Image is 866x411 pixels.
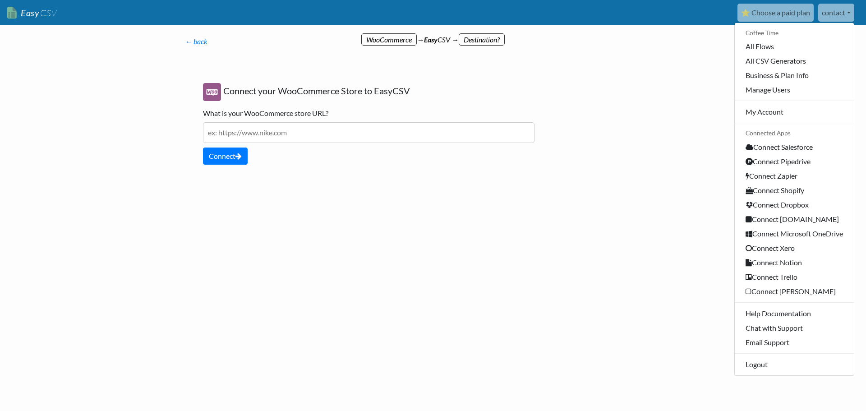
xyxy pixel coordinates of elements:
a: Logout [735,357,854,372]
a: Connect Zapier [735,169,854,183]
input: ex: https://www.nike.com [203,122,534,143]
a: Connect Notion [735,255,854,270]
a: Connect Pipedrive [735,154,854,169]
a: My Account [735,105,854,119]
a: Connect Dropbox [735,198,854,212]
div: Connected Apps [735,127,854,139]
a: Connect [DOMAIN_NAME] [735,212,854,226]
button: Connect [203,148,248,165]
a: contact [818,4,854,22]
h5: Connect your WooCommerce Store to EasyCSV [203,83,534,101]
a: ← back [185,37,207,46]
a: Connect [PERSON_NAME] [735,284,854,299]
div: contact [734,23,854,376]
a: Connect Microsoft OneDrive [735,226,854,241]
div: Coffee Time [735,27,854,39]
a: Manage Users [735,83,854,97]
a: All CSV Generators [735,54,854,68]
a: Email Support [735,335,854,350]
div: → CSV → [176,25,690,45]
a: All Flows [735,39,854,54]
a: EasyCSV [7,4,57,22]
span: CSV [39,7,57,18]
a: Connect Trello [735,270,854,284]
label: What is your WooCommerce store URL? [203,108,328,119]
a: Business & Plan Info [735,68,854,83]
a: Connect Salesforce [735,140,854,154]
a: Connect Shopify [735,183,854,198]
a: Help Documentation [735,306,854,321]
img: WooCommerce [203,83,221,101]
a: Chat with Support [735,321,854,335]
a: Connect Xero [735,241,854,255]
a: ⭐ Choose a paid plan [737,4,814,22]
